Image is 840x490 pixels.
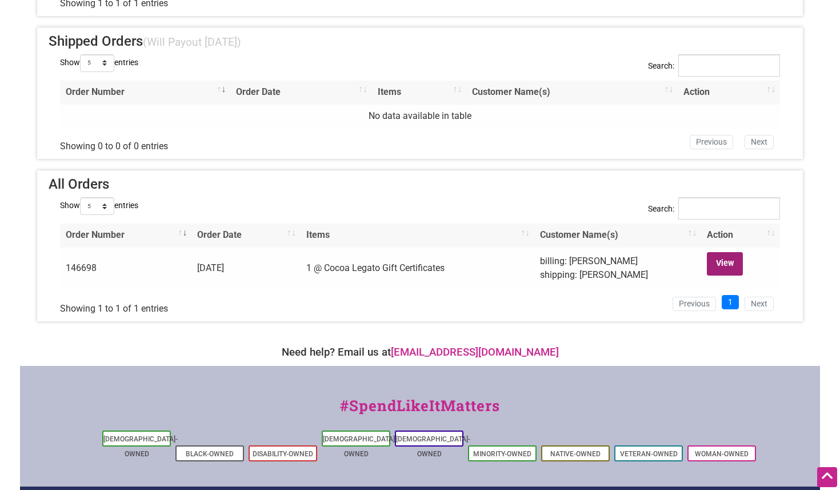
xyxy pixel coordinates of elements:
[60,248,191,290] td: 146698
[391,346,559,358] a: [EMAIL_ADDRESS][DOMAIN_NAME]
[80,54,114,72] select: Showentries
[20,395,820,428] div: #SpendLikeItMatters
[372,81,467,105] th: Items: activate to sort column ascending
[80,197,114,215] select: Showentries
[60,197,138,215] label: Show entries
[678,81,780,105] th: Action: activate to sort column ascending
[143,35,241,49] small: (Will Payout [DATE])
[678,197,780,220] input: Search:
[60,224,191,248] th: Order Number: activate to sort column ascending
[695,450,749,458] a: Woman-Owned
[191,248,300,290] td: [DATE]
[60,132,350,154] div: Showing 0 to 0 of 0 entries
[534,224,701,248] th: Customer Name(s): activate to sort column ascending
[396,435,470,458] a: [DEMOGRAPHIC_DATA]-Owned
[253,450,313,458] a: Disability-Owned
[186,450,234,458] a: Black-Owned
[678,54,780,77] input: Search:
[648,54,780,86] label: Search:
[550,450,601,458] a: Native-Owned
[60,54,138,72] label: Show entries
[230,81,371,105] th: Order Date: activate to sort column ascending
[60,81,230,105] th: Order Number: activate to sort column ascending
[323,435,397,458] a: [DEMOGRAPHIC_DATA]-Owned
[701,224,780,248] th: Action: activate to sort column ascending
[103,435,178,458] a: [DEMOGRAPHIC_DATA]-Owned
[191,224,300,248] th: Order Date: activate to sort column ascending
[817,467,837,487] div: Scroll Back to Top
[49,176,791,193] h4: All Orders
[301,224,534,248] th: Items: activate to sort column ascending
[60,105,780,129] td: No data available in table
[620,450,678,458] a: Veteran-Owned
[707,252,743,276] a: View
[60,294,350,316] div: Showing 1 to 1 of 1 entries
[473,450,531,458] a: Minority-Owned
[49,33,791,50] h4: Shipped Orders
[301,248,534,290] td: 1 @ Cocoa Legato Gift Certificates
[648,197,780,229] label: Search:
[722,295,739,310] a: 1
[26,344,814,360] div: Need help? Email us at
[466,81,678,105] th: Customer Name(s): activate to sort column ascending
[534,248,701,290] td: billing: [PERSON_NAME] shipping: [PERSON_NAME]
